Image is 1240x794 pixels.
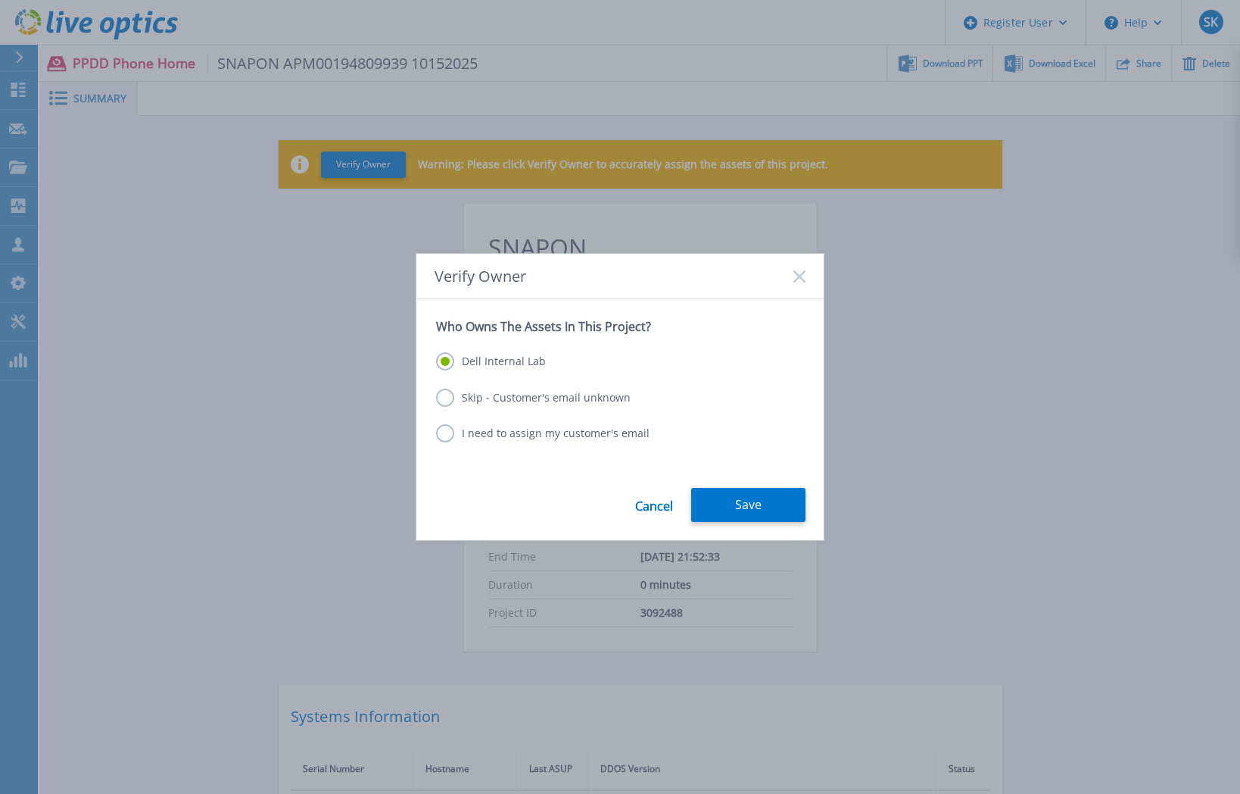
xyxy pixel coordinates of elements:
span: Verify Owner [435,267,526,285]
label: Dell Internal Lab [436,352,546,370]
label: Skip - Customer's email unknown [436,389,631,407]
button: Save [691,488,805,522]
a: Cancel [635,488,673,522]
label: I need to assign my customer's email [436,424,650,442]
p: Who Owns The Assets In This Project? [436,319,804,334]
